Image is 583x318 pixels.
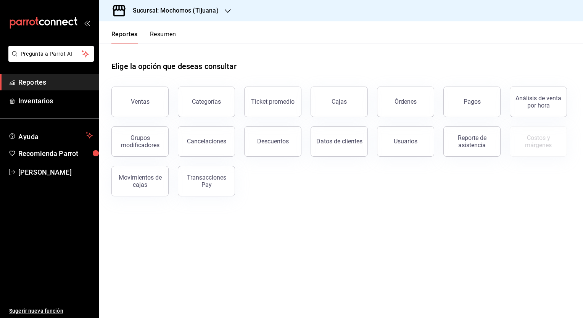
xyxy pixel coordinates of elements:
[311,87,368,117] a: Cajas
[18,148,93,159] span: Recomienda Parrot
[394,138,417,145] div: Usuarios
[395,98,417,105] div: Órdenes
[244,126,301,157] button: Descuentos
[187,138,226,145] div: Cancelaciones
[84,20,90,26] button: open_drawer_menu
[5,55,94,63] a: Pregunta a Parrot AI
[111,31,176,43] div: navigation tabs
[150,31,176,43] button: Resumen
[257,138,289,145] div: Descuentos
[131,98,150,105] div: Ventas
[515,134,562,149] div: Costos y márgenes
[178,126,235,157] button: Cancelaciones
[515,95,562,109] div: Análisis de venta por hora
[377,126,434,157] button: Usuarios
[448,134,496,149] div: Reporte de asistencia
[111,126,169,157] button: Grupos modificadores
[178,166,235,196] button: Transacciones Pay
[178,87,235,117] button: Categorías
[9,307,93,315] span: Sugerir nueva función
[332,97,347,106] div: Cajas
[443,87,501,117] button: Pagos
[111,166,169,196] button: Movimientos de cajas
[111,31,138,43] button: Reportes
[18,77,93,87] span: Reportes
[316,138,362,145] div: Datos de clientes
[311,126,368,157] button: Datos de clientes
[377,87,434,117] button: Órdenes
[464,98,481,105] div: Pagos
[183,174,230,188] div: Transacciones Pay
[127,6,219,15] h3: Sucursal: Mochomos (Tijuana)
[116,134,164,149] div: Grupos modificadores
[192,98,221,105] div: Categorías
[111,87,169,117] button: Ventas
[8,46,94,62] button: Pregunta a Parrot AI
[18,96,93,106] span: Inventarios
[116,174,164,188] div: Movimientos de cajas
[244,87,301,117] button: Ticket promedio
[111,61,237,72] h1: Elige la opción que deseas consultar
[443,126,501,157] button: Reporte de asistencia
[251,98,295,105] div: Ticket promedio
[510,87,567,117] button: Análisis de venta por hora
[18,131,83,140] span: Ayuda
[510,126,567,157] button: Contrata inventarios para ver este reporte
[21,50,82,58] span: Pregunta a Parrot AI
[18,167,93,177] span: [PERSON_NAME]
